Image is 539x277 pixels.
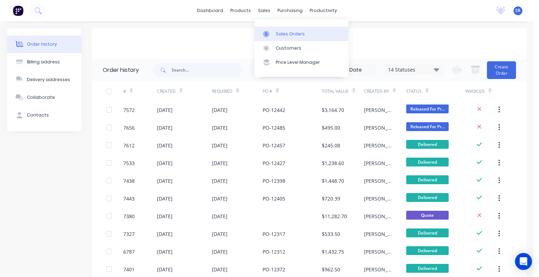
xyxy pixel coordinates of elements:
div: $1,238.60 [322,159,344,167]
div: productivity [306,5,341,16]
div: [DATE] [212,248,228,255]
div: [DATE] [157,177,173,185]
button: Order history [7,35,82,53]
div: [PERSON_NAME] [364,213,392,220]
div: Created By [364,88,389,95]
div: PO-12485 [263,124,285,131]
div: Customers [276,45,301,51]
div: 14 Statuses [384,66,443,74]
div: [DATE] [212,177,228,185]
span: Delivered [406,264,449,273]
div: 6787 [123,248,135,255]
div: Total Value [322,81,364,101]
span: Released For Pr... [406,122,449,131]
div: $1,432.75 [322,248,344,255]
div: Delivery addresses [27,77,70,83]
div: [DATE] [157,248,173,255]
div: Contacts [27,112,49,118]
div: 7380 [123,213,135,220]
div: [DATE] [212,213,228,220]
div: PO-12457 [263,142,285,149]
div: purchasing [274,5,306,16]
div: PO-12398 [263,177,285,185]
img: Factory [13,5,23,16]
div: products [227,5,254,16]
div: Status [406,88,422,95]
span: SR [515,7,521,14]
div: [DATE] [157,124,173,131]
button: Delivery addresses [7,71,82,89]
a: dashboard [193,5,227,16]
div: [DATE] [157,195,173,202]
button: Contacts [7,106,82,124]
input: Order Date [249,65,309,75]
div: Price Level Manager [276,59,320,66]
div: [DATE] [157,159,173,167]
input: Search... [172,63,242,77]
div: [PERSON_NAME] [364,159,392,167]
div: Open Intercom Messenger [515,253,532,270]
div: $245.08 [322,142,340,149]
div: PO-12372 [263,266,285,273]
div: sales [254,5,274,16]
div: Created [157,81,212,101]
div: [PERSON_NAME] [364,142,392,149]
span: Quote [406,211,449,220]
div: Created By [364,81,406,101]
div: 7327 [123,230,135,238]
div: [PERSON_NAME] [364,106,392,114]
div: Billing address [27,59,60,65]
span: Delivered [406,140,449,149]
span: Delivered [406,175,449,184]
a: Sales Orders [254,27,348,41]
div: # [123,81,157,101]
div: 7533 [123,159,135,167]
div: Invoiced [465,81,499,101]
div: PO # [263,88,272,95]
div: [PERSON_NAME] [364,195,392,202]
div: Status [406,81,465,101]
a: Price Level Manager [254,55,348,69]
div: PO-12312 [263,248,285,255]
button: Billing address [7,53,82,71]
div: [DATE] [157,213,173,220]
div: 7612 [123,142,135,149]
div: Sales Orders [276,31,305,37]
div: Required [212,81,263,101]
div: [PERSON_NAME] [364,124,392,131]
div: Order history [103,66,139,74]
div: [DATE] [212,124,228,131]
div: Required [212,88,232,95]
span: Delivered [406,193,449,202]
div: $1,448.70 [322,177,344,185]
div: 7401 [123,266,135,273]
div: 7438 [123,177,135,185]
div: [DATE] [212,159,228,167]
div: Created [157,88,176,95]
div: [DATE] [212,266,228,273]
div: $533.50 [322,230,340,238]
div: 7443 [123,195,135,202]
div: Order history [27,41,57,47]
div: PO-12427 [263,159,285,167]
div: # [123,88,126,95]
div: [DATE] [157,106,173,114]
div: [PERSON_NAME] [364,248,392,255]
div: Invoiced [465,88,485,95]
div: [DATE] [212,230,228,238]
div: $3,164.70 [322,106,344,114]
div: PO-12442 [263,106,285,114]
a: Customers [254,41,348,55]
div: [DATE] [212,195,228,202]
div: [DATE] [157,230,173,238]
div: $720.39 [322,195,340,202]
div: $11,282.70 [322,213,347,220]
div: PO # [263,81,322,101]
div: Collaborate [27,94,55,101]
div: [DATE] [157,142,173,149]
span: Delivered [406,246,449,255]
div: [PERSON_NAME] [364,266,392,273]
div: $495.00 [322,124,340,131]
div: 7572 [123,106,135,114]
div: $962.50 [322,266,340,273]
